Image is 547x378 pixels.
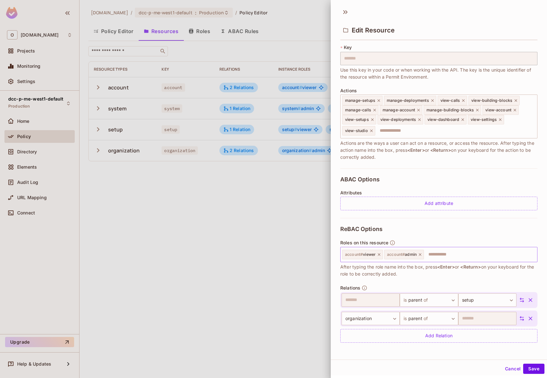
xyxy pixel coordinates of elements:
[345,252,376,257] span: viewer
[345,117,369,122] span: view-setups
[345,252,363,257] span: account #
[345,98,375,103] span: manage-setups
[404,295,408,305] span: is
[404,313,408,324] span: is
[458,293,516,307] div: setup
[383,108,415,113] span: manage-account
[345,108,371,113] span: manage-calls
[424,105,481,115] div: manage-building-blocks
[340,240,388,245] span: Roles on this resource
[440,98,460,103] span: view-calls
[340,176,380,183] span: ABAC Options
[471,98,512,103] span: view-building-blocks
[342,115,376,124] div: view-setups
[340,263,537,277] span: After typing the role name into the box, press or on your keyboard for the role to be correctly a...
[485,108,511,113] span: view-account
[387,252,405,257] span: account #
[342,96,383,105] div: manage-setups
[380,117,416,122] span: view-deployments
[422,295,428,305] span: of
[468,96,520,105] div: view-building-blocks
[523,364,544,374] button: Save
[340,197,537,210] div: Add attribute
[384,250,424,259] div: account#admin
[340,285,360,290] span: Relations
[482,105,519,115] div: view-account
[437,264,455,269] span: <Enter>
[471,117,497,122] span: view-settings
[345,128,368,133] span: view-studio
[380,105,422,115] div: manage-account
[340,140,537,161] span: Actions are the ways a user can act on a resource, or access the resource. After typing the actio...
[400,293,458,307] div: parent
[342,105,378,115] div: manage-calls
[468,115,504,124] div: view-settings
[340,66,537,80] span: Use this key in your code or when working with the API. The key is the unique identifier of the r...
[430,147,451,153] span: <Return>
[340,190,362,195] span: Attributes
[425,115,467,124] div: view-dashboard
[377,115,423,124] div: view-deployments
[342,126,375,136] div: view-studio
[427,117,459,122] span: view-dashboard
[342,312,400,325] div: organization
[387,252,417,257] span: admin
[407,147,425,153] span: <Enter>
[426,108,474,113] span: manage-building-blocks
[502,364,523,374] button: Cancel
[340,329,537,343] div: Add Relation
[344,45,352,50] span: Key
[352,26,395,34] span: Edit Resource
[460,264,481,269] span: <Return>
[400,312,458,325] div: parent
[422,313,428,324] span: of
[384,96,436,105] div: manage-deployments
[342,250,383,259] div: account#viewer
[438,96,467,105] div: view-calls
[340,226,383,232] span: ReBAC Options
[340,88,357,93] span: Actions
[387,98,429,103] span: manage-deployments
